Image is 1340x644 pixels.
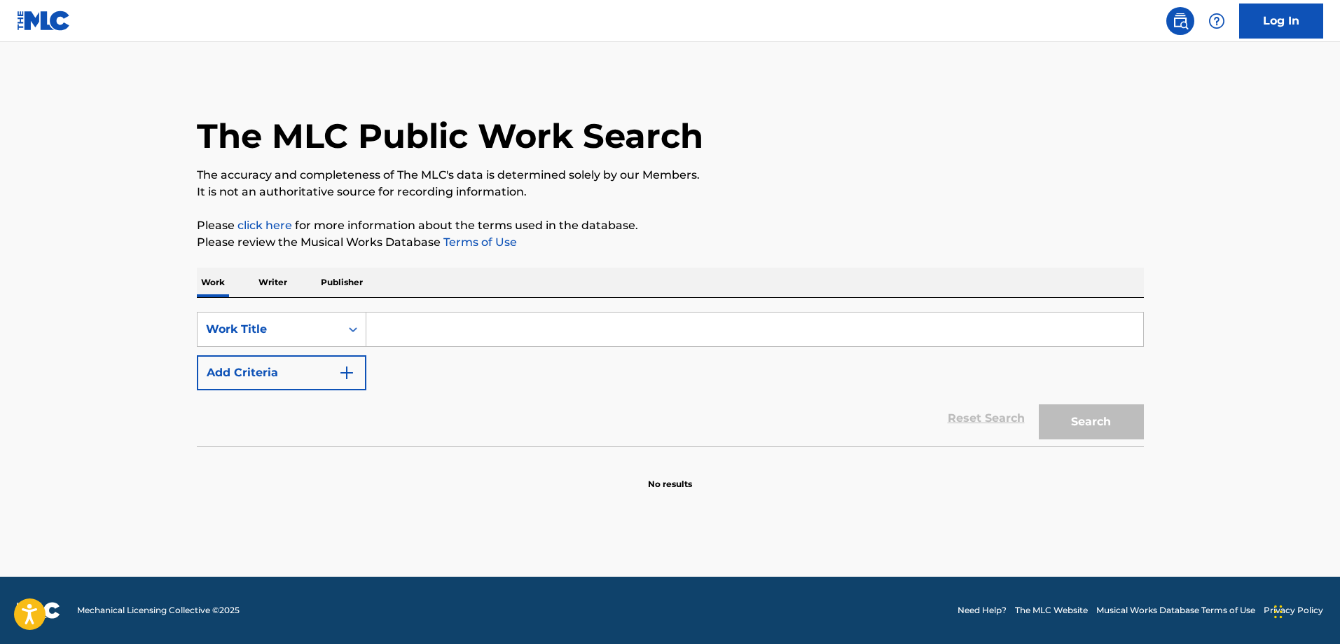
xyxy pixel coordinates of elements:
[197,217,1144,234] p: Please for more information about the terms used in the database.
[648,461,692,491] p: No results
[317,268,367,297] p: Publisher
[1166,7,1194,35] a: Public Search
[1239,4,1323,39] a: Log In
[17,602,60,619] img: logo
[338,364,355,381] img: 9d2ae6d4665cec9f34b9.svg
[1270,577,1340,644] iframe: Chat Widget
[1203,7,1231,35] div: Help
[206,321,332,338] div: Work Title
[1096,604,1255,617] a: Musical Works Database Terms of Use
[1264,604,1323,617] a: Privacy Policy
[1208,13,1225,29] img: help
[254,268,291,297] p: Writer
[197,115,703,157] h1: The MLC Public Work Search
[197,234,1144,251] p: Please review the Musical Works Database
[441,235,517,249] a: Terms of Use
[197,167,1144,184] p: The accuracy and completeness of The MLC's data is determined solely by our Members.
[1015,604,1088,617] a: The MLC Website
[197,312,1144,446] form: Search Form
[1172,13,1189,29] img: search
[197,184,1144,200] p: It is not an authoritative source for recording information.
[77,604,240,617] span: Mechanical Licensing Collective © 2025
[17,11,71,31] img: MLC Logo
[1274,591,1283,633] div: Drag
[237,219,292,232] a: click here
[197,268,229,297] p: Work
[958,604,1007,617] a: Need Help?
[197,355,366,390] button: Add Criteria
